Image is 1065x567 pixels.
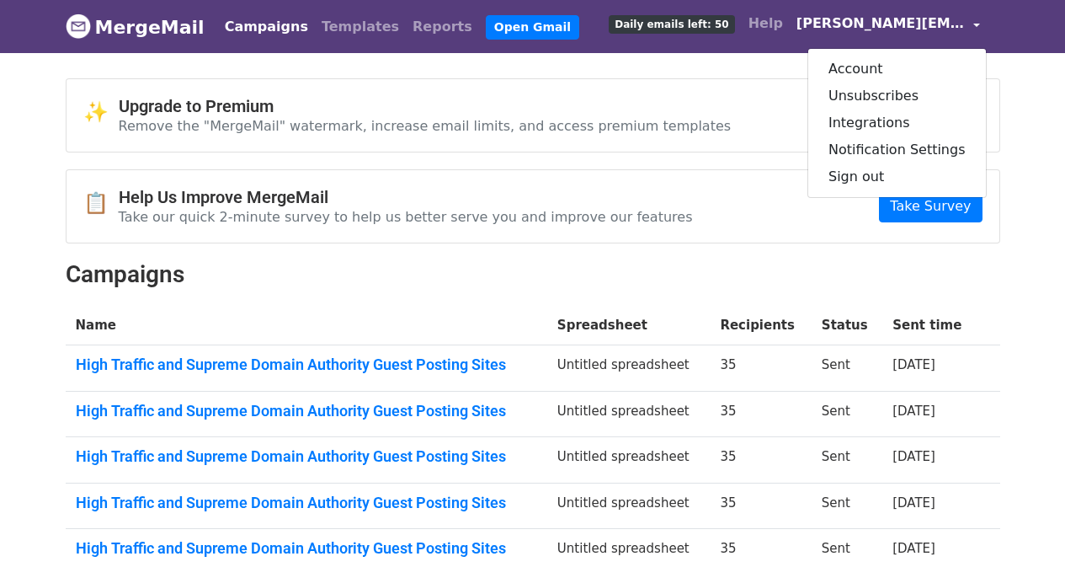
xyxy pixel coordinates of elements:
td: Untitled spreadsheet [547,345,711,392]
a: Unsubscribes [808,83,986,110]
a: Sign out [808,163,986,190]
span: Daily emails left: 50 [609,15,734,34]
a: [PERSON_NAME][EMAIL_ADDRESS][DOMAIN_NAME] [790,7,987,46]
a: [DATE] [892,449,935,464]
td: Untitled spreadsheet [547,483,711,529]
img: MergeMail logo [66,13,91,39]
span: [PERSON_NAME][EMAIL_ADDRESS][DOMAIN_NAME] [796,13,965,34]
a: Take Survey [879,190,982,222]
a: MergeMail [66,9,205,45]
a: High Traffic and Supreme Domain Authority Guest Posting Sites [76,402,537,420]
a: Reports [406,10,479,44]
td: Untitled spreadsheet [547,391,711,437]
span: ✨ [83,100,119,125]
p: Remove the "MergeMail" watermark, increase email limits, and access premium templates [119,117,732,135]
a: Templates [315,10,406,44]
th: Name [66,306,547,345]
a: High Traffic and Supreme Domain Authority Guest Posting Sites [76,447,537,466]
a: High Traffic and Supreme Domain Authority Guest Posting Sites [76,539,537,558]
a: Integrations [808,110,986,136]
th: Status [812,306,882,345]
a: [DATE] [892,404,935,419]
a: Help [742,7,790,40]
td: Sent [812,345,882,392]
td: Sent [812,437,882,484]
td: 35 [710,391,811,437]
p: Take our quick 2-minute survey to help us better serve you and improve our features [119,208,693,226]
a: Open Gmail [486,15,579,40]
a: [DATE] [892,541,935,556]
th: Spreadsheet [547,306,711,345]
td: Untitled spreadsheet [547,437,711,484]
th: Sent time [882,306,978,345]
a: [DATE] [892,357,935,372]
h4: Help Us Improve MergeMail [119,187,693,207]
td: 35 [710,483,811,529]
a: Account [808,56,986,83]
th: Recipients [710,306,811,345]
h4: Upgrade to Premium [119,96,732,116]
h2: Campaigns [66,260,1000,289]
a: Campaigns [218,10,315,44]
a: Daily emails left: 50 [602,7,741,40]
a: High Traffic and Supreme Domain Authority Guest Posting Sites [76,494,537,512]
div: [PERSON_NAME][EMAIL_ADDRESS][DOMAIN_NAME] [807,48,987,198]
a: High Traffic and Supreme Domain Authority Guest Posting Sites [76,356,537,374]
a: [DATE] [892,495,935,511]
td: Sent [812,391,882,437]
span: 📋 [83,191,119,216]
td: 35 [710,437,811,484]
a: Notification Settings [808,136,986,163]
td: Sent [812,483,882,529]
td: 35 [710,345,811,392]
